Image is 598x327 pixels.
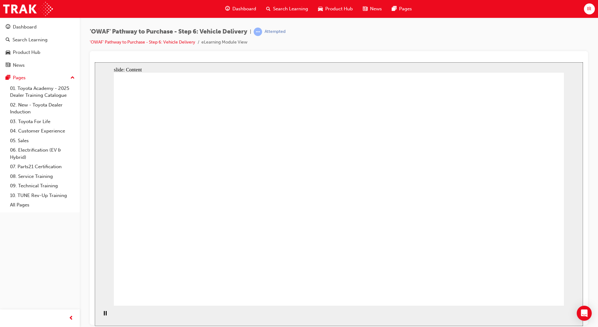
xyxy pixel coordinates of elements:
a: news-iconNews [358,3,387,15]
div: playback controls [3,243,14,264]
a: 01. Toyota Academy - 2025 Dealer Training Catalogue [8,84,77,100]
span: guage-icon [225,5,230,13]
a: pages-iconPages [387,3,417,15]
a: search-iconSearch Learning [261,3,313,15]
li: eLearning Module View [201,39,247,46]
div: Open Intercom Messenger [577,306,592,321]
div: Search Learning [13,36,48,44]
div: Pages [13,74,26,81]
span: 'OWAF' Pathway to Purchase - Step 6: Vehicle Delivery [90,28,247,35]
button: Pages [3,72,77,84]
a: 09. Technical Training [8,181,77,191]
div: Dashboard [13,23,37,31]
span: Dashboard [232,5,256,13]
a: 03. Toyota For Life [8,117,77,127]
a: News [3,60,77,71]
a: 08. Service Training [8,172,77,181]
span: Pages [399,5,412,13]
a: car-iconProduct Hub [313,3,358,15]
button: IR [584,3,595,14]
a: 10. TUNE Rev-Up Training [8,191,77,200]
a: 06. Electrification (EV & Hybrid) [8,145,77,162]
a: Dashboard [3,21,77,33]
span: news-icon [6,63,10,68]
a: 'OWAF' Pathway to Purchase - Step 6: Vehicle Delivery [90,39,195,45]
a: Product Hub [3,47,77,58]
div: Attempted [265,29,286,35]
span: search-icon [266,5,271,13]
a: 02. New - Toyota Dealer Induction [8,100,77,117]
button: DashboardSearch LearningProduct HubNews [3,20,77,72]
a: guage-iconDashboard [220,3,261,15]
div: Product Hub [13,49,40,56]
span: learningRecordVerb_ATTEMPT-icon [254,28,262,36]
span: | [250,28,251,35]
div: News [13,62,25,69]
span: prev-icon [69,314,73,322]
span: up-icon [70,74,75,82]
img: Trak [3,2,53,16]
span: search-icon [6,37,10,43]
button: Pause (Ctrl+Alt+P) [3,248,14,259]
span: IR [587,5,591,13]
span: car-icon [318,5,323,13]
a: 04. Customer Experience [8,126,77,136]
span: Product Hub [325,5,353,13]
span: news-icon [363,5,367,13]
a: Search Learning [3,34,77,46]
span: pages-icon [392,5,397,13]
span: car-icon [6,50,10,55]
a: All Pages [8,200,77,210]
span: guage-icon [6,24,10,30]
span: News [370,5,382,13]
a: 05. Sales [8,136,77,146]
span: pages-icon [6,75,10,81]
span: Search Learning [273,5,308,13]
a: 07. Parts21 Certification [8,162,77,172]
